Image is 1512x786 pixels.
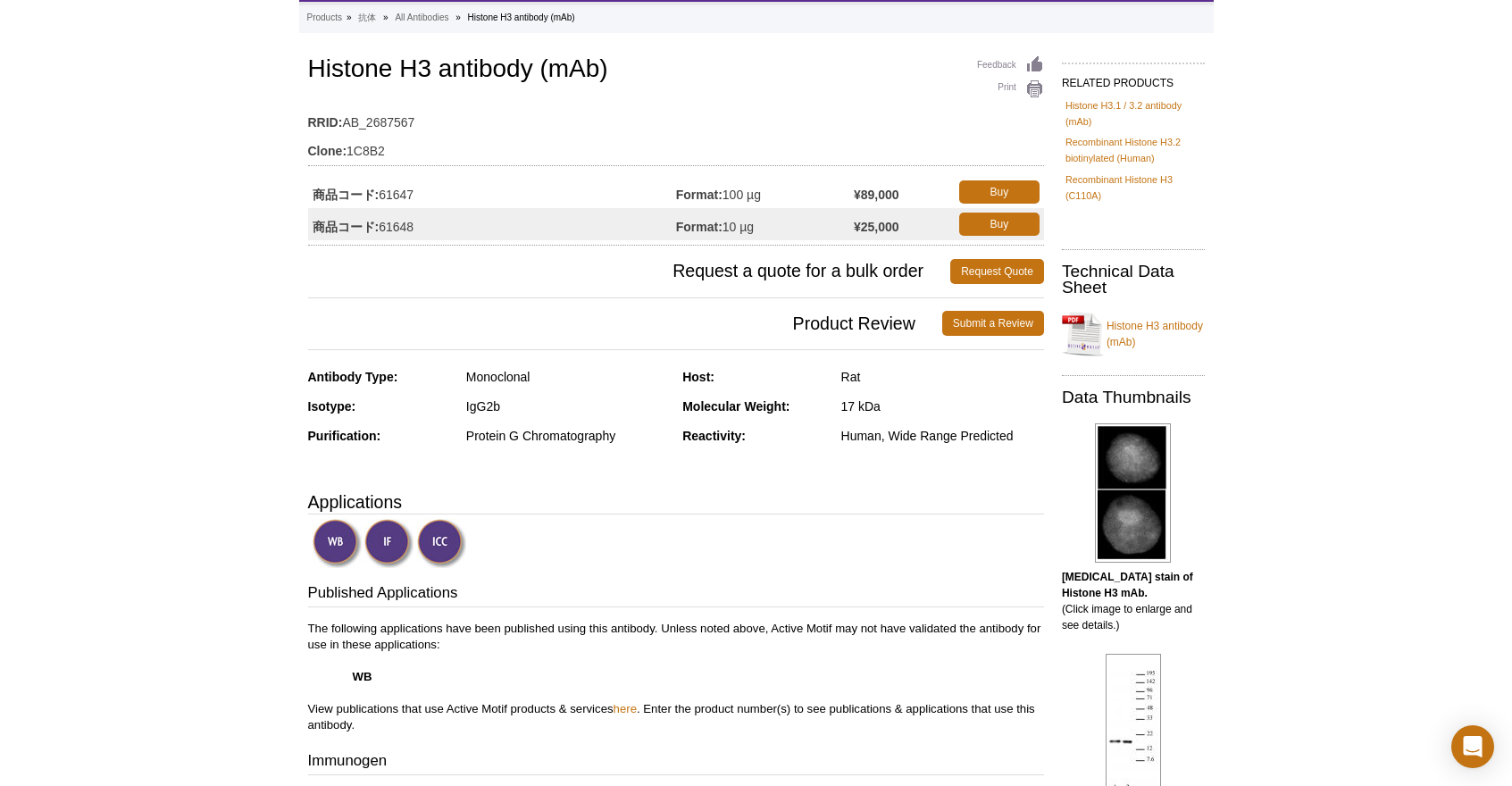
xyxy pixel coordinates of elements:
img: Histone H3 antibody (mAb) tested by immunofluorescence. [1095,423,1171,563]
a: Histone H3 antibody (mAb) [1062,307,1205,361]
a: Submit a Review [942,311,1044,336]
h2: Data Thumbnails [1062,389,1205,406]
strong: WB [353,670,372,683]
strong: Host: [682,370,714,384]
a: Histone H3.1 / 3.2 antibody (mAb) [1065,97,1201,130]
a: Print [977,79,1044,99]
h3: Immunogen [308,750,1044,775]
li: » [383,13,388,22]
strong: 商品コード: [313,219,380,235]
b: [MEDICAL_DATA] stain of Histone H3 mAb. [1062,571,1193,599]
div: Protein G Chromatography [466,428,669,444]
a: Products [307,10,342,26]
td: 100 µg [676,176,854,208]
li: Histone H3 antibody (mAb) [468,13,575,22]
div: Human, Wide Range Predicted [841,428,1044,444]
strong: 商品コード: [313,187,380,203]
a: Buy [959,180,1040,204]
strong: Molecular Weight: [682,399,789,414]
div: IgG2b [466,398,669,414]
a: Request Quote [950,259,1044,284]
img: Immunocytochemistry Validated [417,519,466,568]
a: Buy [959,213,1040,236]
h2: RELATED PRODUCTS [1062,63,1205,95]
strong: Antibody Type: [308,370,398,384]
a: 抗体 [358,10,376,26]
strong: RRID: [308,114,343,130]
td: 10 µg [676,208,854,240]
td: 61647 [308,176,676,208]
div: Monoclonal [466,369,669,385]
strong: Format: [676,219,723,235]
a: Feedback [977,55,1044,75]
div: 17 kDa [841,398,1044,414]
h2: Technical Data Sheet [1062,263,1205,296]
strong: Purification: [308,429,381,443]
a: here [614,702,637,715]
div: Rat [841,369,1044,385]
span: Product Review [308,311,942,336]
p: (Click image to enlarge and see details.) [1062,569,1205,633]
strong: ¥25,000 [854,219,899,235]
span: Request a quote for a bulk order [308,259,951,284]
p: The following applications have been published using this antibody. Unless noted above, Active Mo... [308,621,1044,733]
td: 61648 [308,208,676,240]
h3: Applications [308,489,1044,515]
strong: Clone: [308,143,347,159]
strong: Reactivity: [682,429,746,443]
a: Recombinant Histone H3 (C110A) [1065,171,1201,204]
a: All Antibodies [395,10,448,26]
img: Immunofluorescence Validated [364,519,414,568]
strong: ¥89,000 [854,187,899,203]
a: Recombinant Histone H3.2 biotinylated (Human) [1065,134,1201,166]
td: 1C8B2 [308,132,1044,161]
td: AB_2687567 [308,104,1044,132]
h3: Published Applications [308,582,1044,607]
strong: Format: [676,187,723,203]
img: Western Blot Validated [313,519,362,568]
h1: Histone H3 antibody (mAb) [308,55,1044,86]
div: Open Intercom Messenger [1451,725,1494,768]
li: » [455,13,461,22]
strong: Isotype: [308,399,356,414]
li: » [347,13,352,22]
